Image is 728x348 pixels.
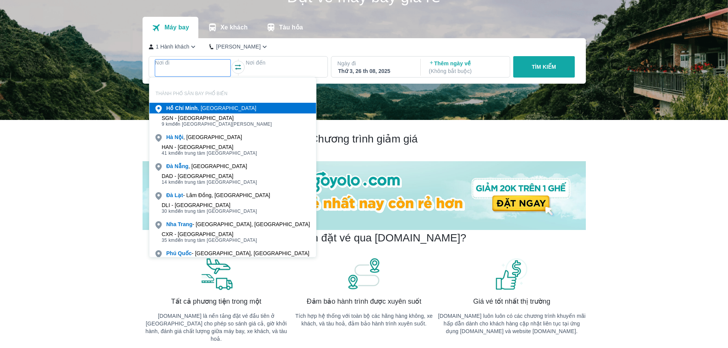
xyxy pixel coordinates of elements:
h2: Chương trình giảm giá [143,132,586,146]
span: 9 km [162,121,172,127]
span: Giá vé tốt nhất thị trường [473,297,550,306]
button: TÌM KIẾM [513,56,575,78]
div: HAN - [GEOGRAPHIC_DATA] [162,144,257,150]
p: [DOMAIN_NAME] luôn luôn có các chương trình khuyến mãi hấp dẫn dành cho khách hàng cập nhật liên ... [438,312,586,335]
p: Xe khách [221,24,248,31]
h2: Tại sao nên đặt vé qua [DOMAIN_NAME]? [262,231,466,245]
span: 14 km [162,180,175,185]
span: 41 km [162,151,175,156]
p: 1 Hành khách [156,43,190,50]
div: DAD - [GEOGRAPHIC_DATA] [162,173,257,179]
b: Hà [166,134,173,140]
p: Tích hợp hệ thống với toàn bộ các hãng hàng không, xe khách, và tàu hoả, đảm bảo hành trình xuyên... [290,312,438,327]
p: Máy bay [164,24,189,31]
div: DLI - [GEOGRAPHIC_DATA] [162,202,257,208]
span: 35 km [162,238,175,243]
p: Nơi đến [246,59,321,66]
button: 1 Hành khách [149,43,198,51]
div: - Lâm Đồng, [GEOGRAPHIC_DATA] [166,191,270,199]
span: 30 km [162,209,175,214]
button: [PERSON_NAME] [209,43,269,51]
b: Phú [166,250,176,256]
p: [PERSON_NAME] [216,43,261,50]
div: , [GEOGRAPHIC_DATA] [166,104,256,112]
b: Trang [178,221,192,227]
span: đến trung tâm [GEOGRAPHIC_DATA] [162,179,257,185]
p: Thêm ngày về [429,60,503,75]
b: Nẵng [175,163,188,169]
b: Nha [166,221,176,227]
span: đến trung tâm [GEOGRAPHIC_DATA] [162,237,257,243]
span: đến trung tâm [GEOGRAPHIC_DATA] [162,150,257,156]
p: Nơi đi [155,59,231,66]
div: CXR - [GEOGRAPHIC_DATA] [162,231,257,237]
p: Tàu hỏa [279,24,303,31]
b: Lạt [175,192,183,198]
div: SGN - [GEOGRAPHIC_DATA] [162,115,272,121]
div: , [GEOGRAPHIC_DATA] [166,133,242,141]
span: Tất cả phương tiện trong một [171,297,261,306]
b: Nội [175,134,183,140]
div: - [GEOGRAPHIC_DATA], [GEOGRAPHIC_DATA] [166,249,309,257]
div: - [GEOGRAPHIC_DATA], [GEOGRAPHIC_DATA] [166,220,310,228]
img: banner-home [143,161,586,230]
p: ( Không bắt buộc ) [429,67,503,75]
b: Hồ [166,105,173,111]
p: THÀNH PHỐ SÂN BAY PHỔ BIẾN [149,91,316,97]
img: banner [199,257,233,291]
img: banner [495,257,529,291]
span: đến trung tâm [GEOGRAPHIC_DATA] [162,208,257,214]
b: Minh [185,105,198,111]
p: [DOMAIN_NAME] là nền tảng đặt vé đầu tiên ở [GEOGRAPHIC_DATA] cho phép so sánh giá cả, giờ khởi h... [143,312,290,343]
div: transportation tabs [143,17,312,38]
p: Ngày đi [337,60,413,67]
div: Thứ 3, 26 th 08, 2025 [338,67,412,75]
div: , [GEOGRAPHIC_DATA] [166,162,247,170]
b: Đà [166,163,173,169]
b: Quốc [178,250,191,256]
b: Đà [166,192,173,198]
span: đến [GEOGRAPHIC_DATA][PERSON_NAME] [162,121,272,127]
b: Chí [175,105,184,111]
p: TÌM KIẾM [532,63,556,71]
span: Đảm bảo hành trình được xuyên suốt [307,297,422,306]
img: banner [347,257,381,291]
